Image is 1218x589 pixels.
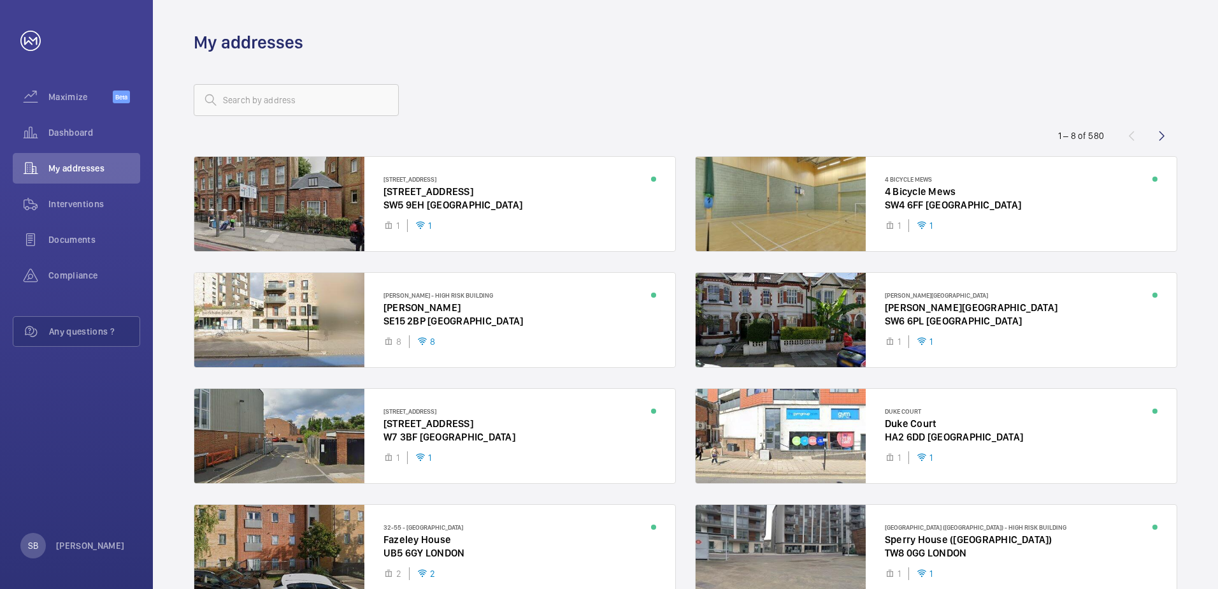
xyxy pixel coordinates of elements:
span: Maximize [48,91,113,103]
p: SB [28,539,38,552]
span: Interventions [48,198,140,210]
div: 1 – 8 of 580 [1058,129,1104,142]
span: Compliance [48,269,140,282]
p: [PERSON_NAME] [56,539,125,552]
input: Search by address [194,84,399,116]
span: Dashboard [48,126,140,139]
span: Any questions ? [49,325,140,338]
span: Documents [48,233,140,246]
h1: My addresses [194,31,303,54]
span: My addresses [48,162,140,175]
span: Beta [113,91,130,103]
